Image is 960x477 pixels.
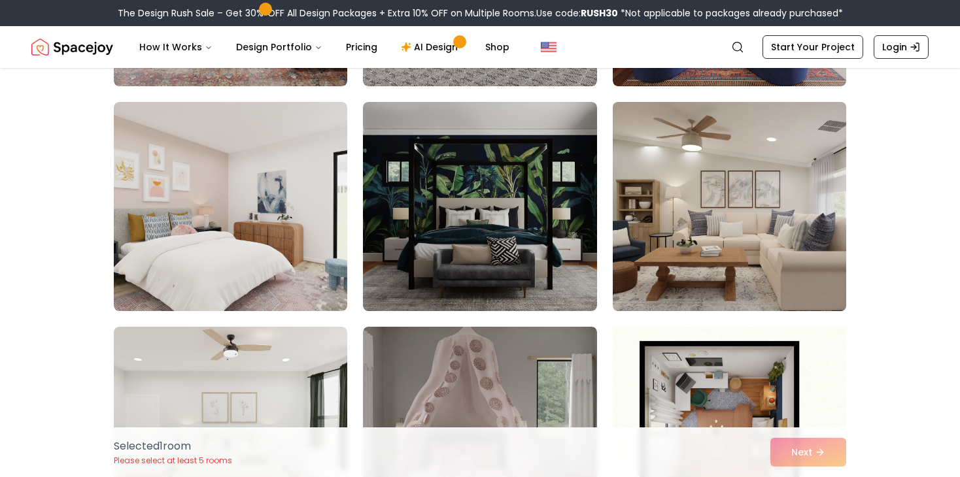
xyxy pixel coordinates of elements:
[31,26,929,68] nav: Global
[114,438,232,454] p: Selected 1 room
[363,102,596,311] img: Room room-17
[581,7,618,20] b: RUSH30
[129,34,223,60] button: How It Works
[390,34,472,60] a: AI Design
[118,7,843,20] div: The Design Rush Sale – Get 30% OFF All Design Packages + Extra 10% OFF on Multiple Rooms.
[129,34,520,60] nav: Main
[31,34,113,60] a: Spacejoy
[536,7,618,20] span: Use code:
[607,97,852,316] img: Room room-18
[114,455,232,466] p: Please select at least 5 rooms
[335,34,388,60] a: Pricing
[874,35,929,59] a: Login
[541,39,557,55] img: United States
[226,34,333,60] button: Design Portfolio
[31,34,113,60] img: Spacejoy Logo
[763,35,863,59] a: Start Your Project
[114,102,347,311] img: Room room-16
[618,7,843,20] span: *Not applicable to packages already purchased*
[475,34,520,60] a: Shop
